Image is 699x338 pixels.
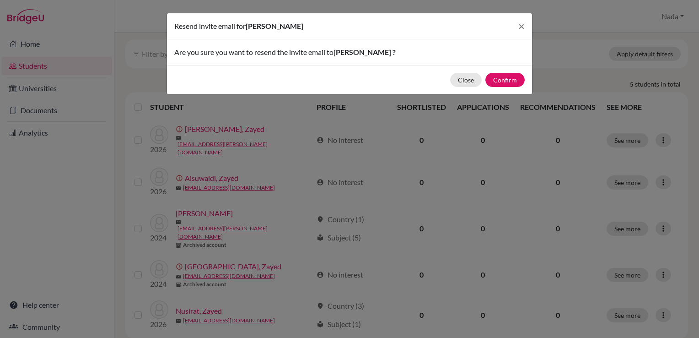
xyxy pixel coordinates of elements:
[511,13,532,39] button: Close
[333,48,396,56] span: [PERSON_NAME] ?
[174,47,525,58] p: Are you sure you want to resend the invite email to
[518,19,525,33] span: ×
[450,73,482,87] button: Close
[246,22,303,30] span: [PERSON_NAME]
[174,22,246,30] span: Resend invite email for
[485,73,525,87] button: Confirm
